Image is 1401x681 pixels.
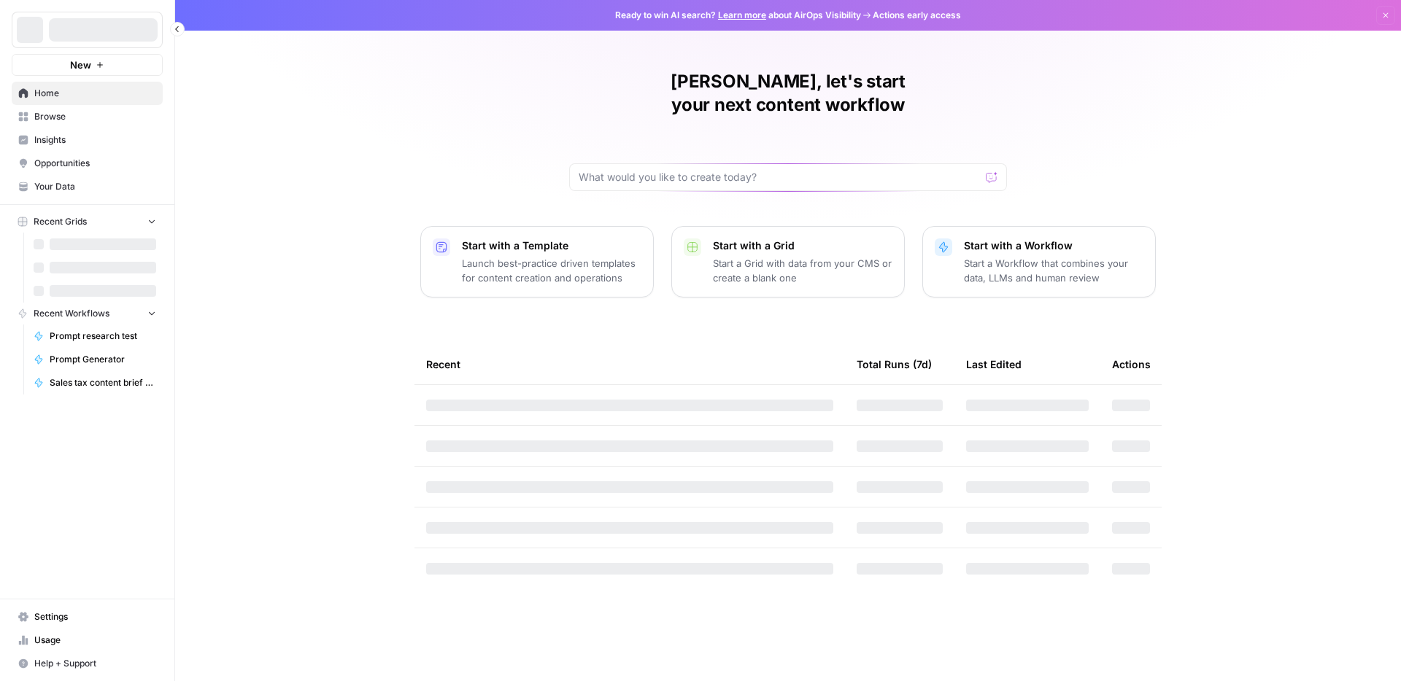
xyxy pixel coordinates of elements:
[12,605,163,629] a: Settings
[34,215,87,228] span: Recent Grids
[12,303,163,324] button: Recent Workflows
[569,70,1007,117] h1: [PERSON_NAME], let's start your next content workflow
[50,376,156,389] span: Sales tax content brief generator
[12,82,163,105] a: Home
[34,307,109,320] span: Recent Workflows
[964,238,1143,253] p: Start with a Workflow
[34,87,156,100] span: Home
[12,211,163,233] button: Recent Grids
[27,371,163,394] a: Sales tax content brief generator
[713,238,892,253] p: Start with a Grid
[713,256,892,285] p: Start a Grid with data from your CMS or create a blank one
[426,344,833,384] div: Recent
[964,256,1143,285] p: Start a Workflow that combines your data, LLMs and human review
[34,610,156,623] span: Settings
[857,344,932,384] div: Total Runs (7d)
[27,348,163,371] a: Prompt Generator
[27,324,163,348] a: Prompt research test
[50,353,156,366] span: Prompt Generator
[922,226,1156,297] button: Start with a WorkflowStart a Workflow that combines your data, LLMs and human review
[873,9,961,22] span: Actions early access
[12,128,163,152] a: Insights
[34,657,156,670] span: Help + Support
[671,226,905,297] button: Start with a GridStart a Grid with data from your CMS or create a blank one
[12,175,163,198] a: Your Data
[34,133,156,147] span: Insights
[12,652,163,675] button: Help + Support
[12,629,163,652] a: Usage
[718,9,766,20] a: Learn more
[34,634,156,647] span: Usage
[615,9,861,22] span: Ready to win AI search? about AirOps Visibility
[966,344,1022,384] div: Last Edited
[12,152,163,175] a: Opportunities
[1112,344,1151,384] div: Actions
[579,170,980,184] input: What would you like to create today?
[462,256,641,285] p: Launch best-practice driven templates for content creation and operations
[70,58,91,72] span: New
[34,110,156,123] span: Browse
[12,105,163,128] a: Browse
[34,157,156,170] span: Opportunities
[34,180,156,193] span: Your Data
[420,226,654,297] button: Start with a TemplateLaunch best-practice driven templates for content creation and operations
[50,330,156,343] span: Prompt research test
[12,54,163,76] button: New
[462,238,641,253] p: Start with a Template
